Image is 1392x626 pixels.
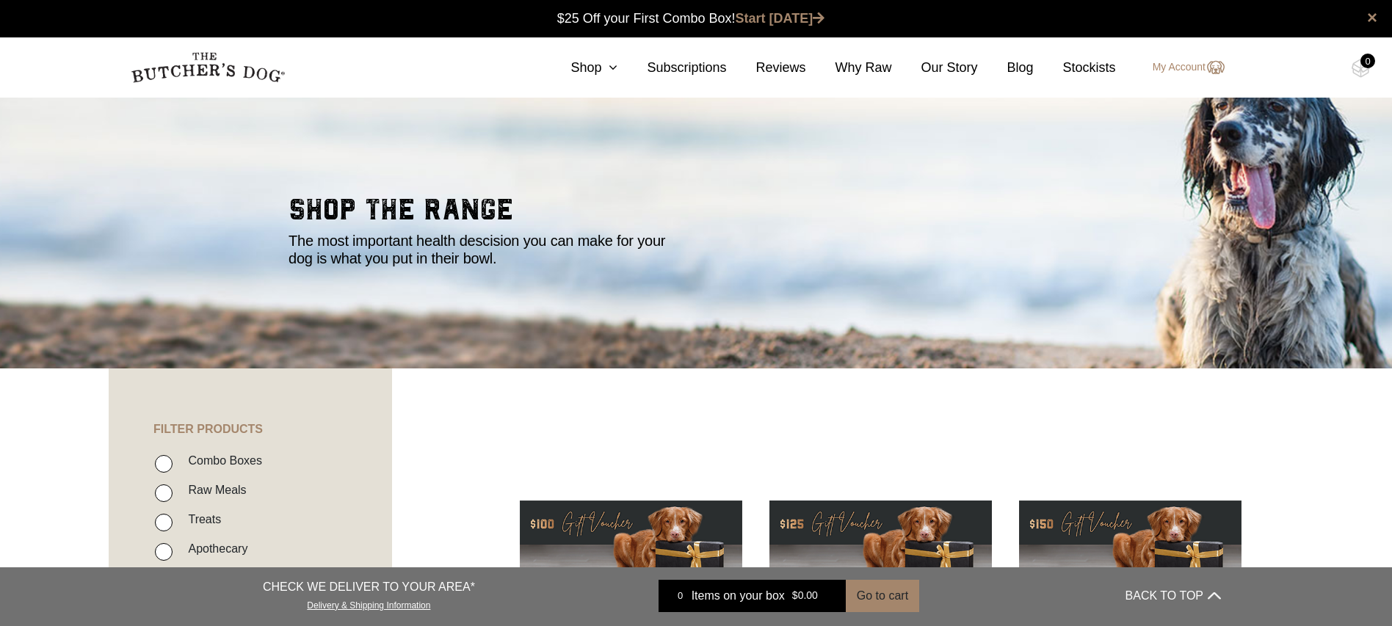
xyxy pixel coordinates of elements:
p: CHECK WE DELIVER TO YOUR AREA* [263,578,475,596]
h4: FILTER PRODUCTS [109,368,392,436]
label: Apothecary [181,539,247,558]
a: Blog [978,58,1034,78]
button: BACK TO TOP [1125,578,1221,614]
a: 0 Items on your box $0.00 [659,580,846,612]
a: Reviews [726,58,805,78]
p: The most important health descision you can make for your dog is what you put in their bowl. [289,232,678,267]
span: $ [792,590,798,602]
h2: shop the range [289,195,1103,232]
a: Stockists [1034,58,1116,78]
div: 0 [670,589,692,603]
a: Our Story [892,58,978,78]
span: Items on your box [692,587,785,605]
label: Treats [181,509,221,529]
button: Go to cart [846,580,919,612]
a: Why Raw [806,58,892,78]
img: TBD_Cart-Empty.png [1352,59,1370,78]
label: Combo Boxes [181,451,262,470]
div: 0 [1360,54,1375,68]
bdi: 0.00 [792,590,818,602]
a: Subscriptions [617,58,726,78]
a: My Account [1138,59,1225,76]
a: Delivery & Shipping Information [307,597,430,611]
a: Start [DATE] [736,11,825,26]
a: close [1367,9,1377,26]
a: Shop [541,58,617,78]
label: Raw Meals [181,480,246,500]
